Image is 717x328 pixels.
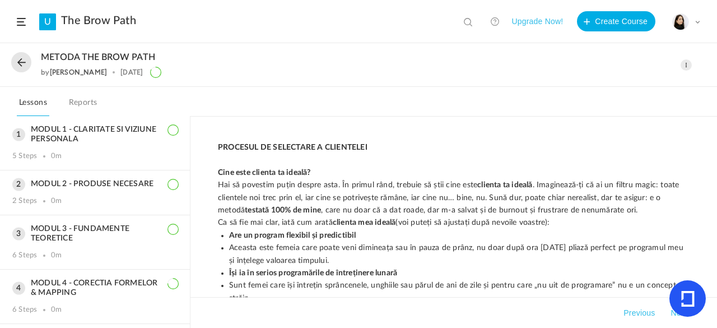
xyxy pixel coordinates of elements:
strong: PROCESUL DE SELECTARE A CLIENTELEI [218,144,367,151]
h3: MODUL 2 - PRODUSE NECESARE [12,179,178,189]
div: by [41,68,107,76]
div: 6 Steps [12,306,37,315]
div: 0m [51,306,62,315]
div: 0m [51,152,62,161]
button: Next [668,306,690,320]
strong: testată 100% de mine [245,206,321,214]
strong: Are un program flexibil și predictibil [229,232,356,239]
div: 2 Steps [12,197,37,206]
li: Sunt femei care își întrețin sprâncenele, unghiile sau părul de ani de zile și pentru care „nu ui... [229,279,690,304]
li: Aceasta este femeia care poate veni dimineața sau în pauza de prânz, nu doar după ora [DATE] plia... [229,242,690,267]
a: [PERSON_NAME] [50,68,108,76]
p: Ca să fie mai clar, iată cum arată (voi puteți să ajustați după nevoile voastre): [218,216,690,229]
h3: MODUL 1 - CLARITATE SI VIZIUNE PERSONALA [12,125,178,144]
strong: Cine este clienta ta ideală? [218,169,311,177]
h3: MODUL 3 - FUNDAMENTE TEORETICE [12,224,178,243]
a: U [39,13,56,30]
div: 0m [51,251,62,260]
strong: clienta ta ideală [477,181,532,189]
div: 0m [51,197,62,206]
a: The Brow Path [61,14,136,27]
div: [DATE] [120,68,143,76]
div: 6 Steps [12,251,37,260]
strong: clienta mea ideală [333,219,396,227]
a: Reports [67,95,100,117]
button: Create Course [577,11,655,31]
button: Upgrade Now! [511,11,563,31]
p: Hai să povestim puțin despre asta. În primul rând, trebuie să știi cine este . Imaginează-ți că a... [218,179,690,216]
button: Previous [621,306,657,320]
span: METODA THE BROW PATH [41,52,155,63]
img: poza-profil.jpg [673,14,688,30]
h3: MODUL 4 - CORECTIA FORMELOR & MAPPING [12,279,178,298]
div: 5 Steps [12,152,37,161]
strong: Își ia în serios programările de întreținere lunară [229,269,397,277]
a: Lessons [17,95,49,117]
